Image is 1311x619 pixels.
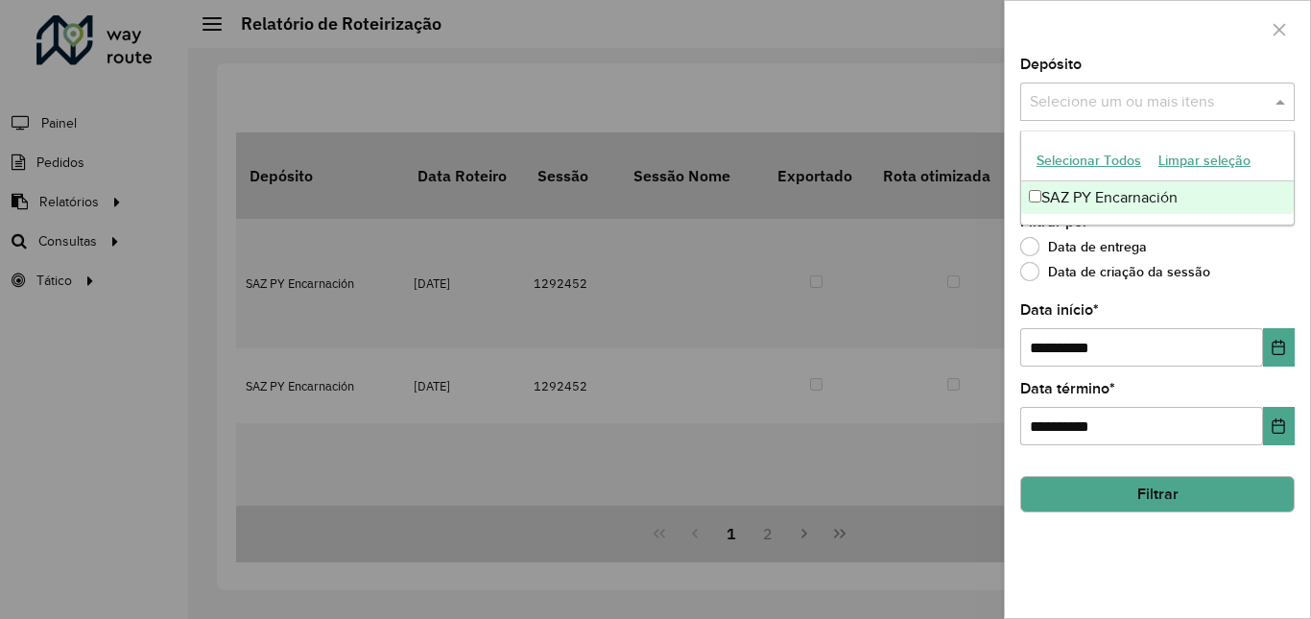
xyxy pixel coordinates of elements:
label: Data de criação da sessão [1020,262,1210,281]
button: Choose Date [1263,407,1295,445]
label: Depósito [1020,53,1082,76]
label: Data término [1020,377,1115,400]
label: Data início [1020,298,1099,321]
button: Filtrar [1020,476,1295,512]
button: Limpar seleção [1150,146,1259,176]
button: Choose Date [1263,328,1295,367]
label: Data de entrega [1020,237,1147,256]
div: SAZ PY Encarnación [1021,181,1294,214]
ng-dropdown-panel: Options list [1020,131,1295,226]
button: Selecionar Todos [1028,146,1150,176]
